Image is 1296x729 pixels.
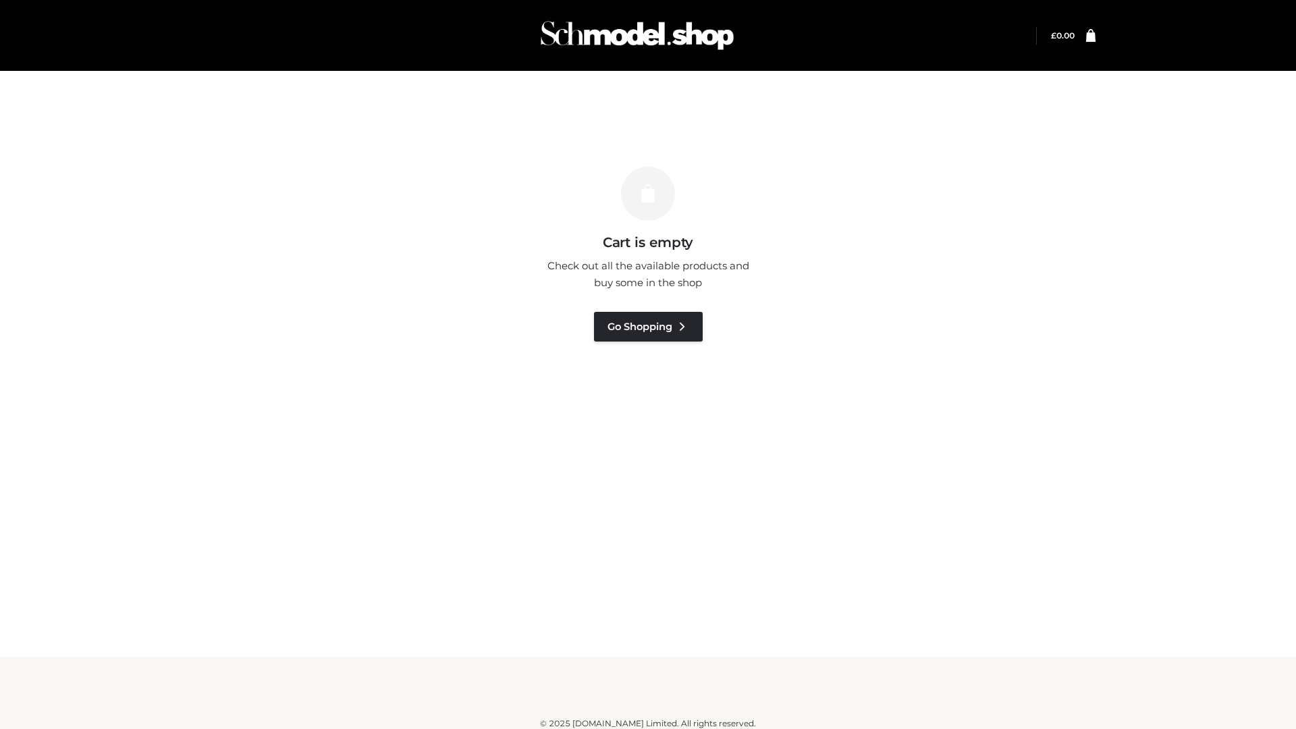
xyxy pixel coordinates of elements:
[540,257,756,292] p: Check out all the available products and buy some in the shop
[594,312,703,342] a: Go Shopping
[1051,30,1075,40] a: £0.00
[231,234,1065,250] h3: Cart is empty
[1051,30,1075,40] bdi: 0.00
[1051,30,1056,40] span: £
[536,9,738,62] img: Schmodel Admin 964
